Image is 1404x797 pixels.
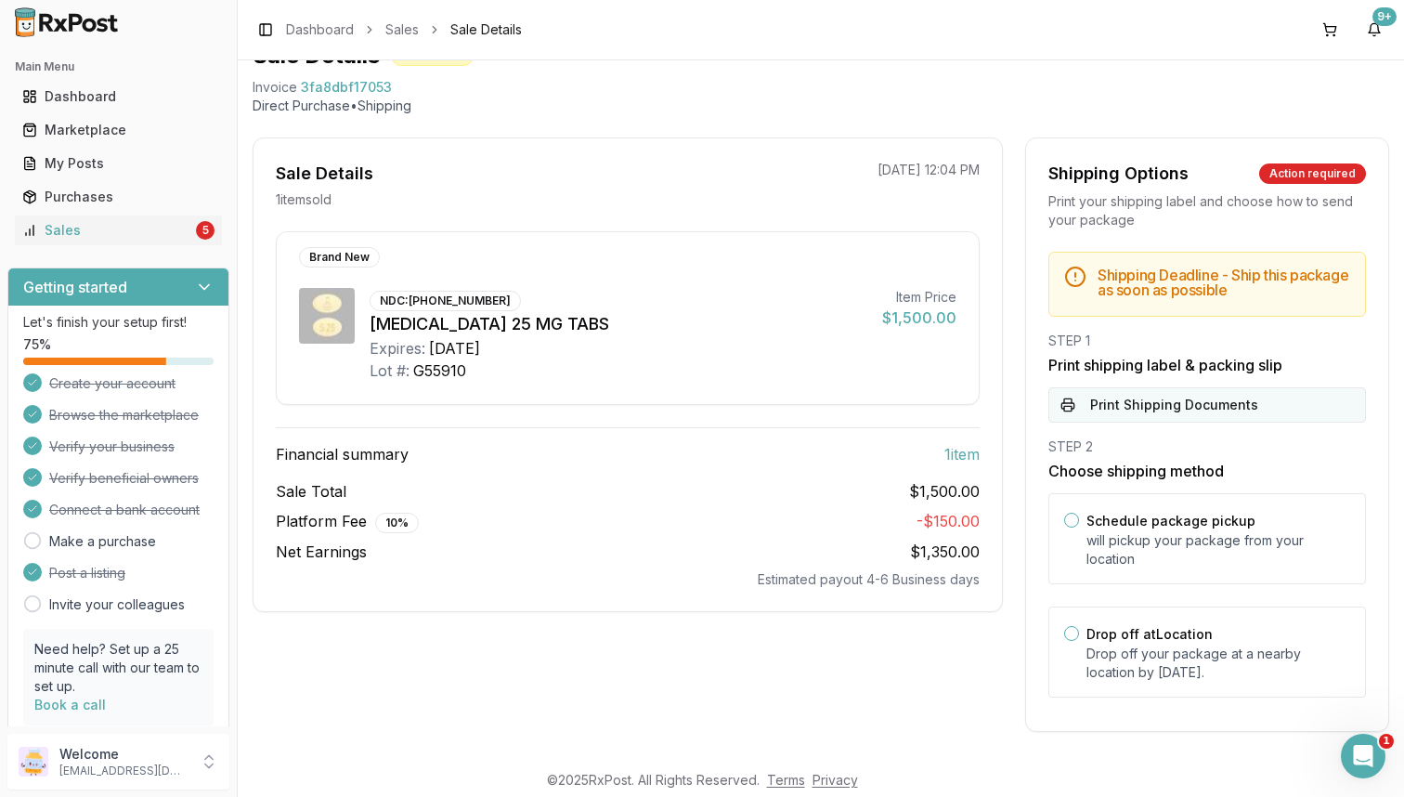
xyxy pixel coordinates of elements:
[286,20,522,39] nav: breadcrumb
[253,78,297,97] div: Invoice
[299,288,355,344] img: Jardiance 25 MG TABS
[276,541,367,563] span: Net Earnings
[49,438,175,456] span: Verify your business
[299,247,380,268] div: Brand New
[1086,645,1350,682] p: Drop off your package at a nearby location by [DATE] .
[23,335,51,354] span: 75 %
[370,337,425,359] div: Expires:
[49,501,200,519] span: Connect a bank account
[49,532,156,551] a: Make a purchase
[276,480,346,503] span: Sale Total
[23,276,127,298] h3: Getting started
[276,443,409,465] span: Financial summary
[877,161,980,179] p: [DATE] 12:04 PM
[22,154,214,173] div: My Posts
[1048,460,1366,482] h3: Choose shipping method
[7,7,126,37] img: RxPost Logo
[370,311,867,337] div: [MEDICAL_DATA] 25 MG TABS
[49,564,125,582] span: Post a listing
[22,221,192,240] div: Sales
[15,113,222,147] a: Marketplace
[276,161,373,187] div: Sale Details
[7,182,229,212] button: Purchases
[1379,734,1394,749] span: 1
[15,80,222,113] a: Dashboard
[1341,734,1385,778] iframe: Intercom live chat
[59,745,188,764] p: Welcome
[7,149,229,178] button: My Posts
[49,469,199,488] span: Verify beneficial owners
[910,542,980,561] span: $1,350.00
[882,288,956,307] div: Item Price
[34,697,106,712] a: Book a call
[429,337,480,359] div: [DATE]
[7,115,229,145] button: Marketplace
[276,510,419,533] span: Platform Fee
[1086,531,1350,568] p: will pickup your package from your location
[1048,387,1366,423] button: Print Shipping Documents
[916,512,980,530] span: - $150.00
[1359,15,1389,45] button: 9+
[1048,332,1366,350] div: STEP 1
[286,20,354,39] a: Dashboard
[1259,163,1366,184] div: Action required
[812,772,858,788] a: Privacy
[450,20,522,39] span: Sale Details
[15,59,222,74] h2: Main Menu
[1372,7,1397,26] div: 9+
[1086,626,1213,642] label: Drop off at Location
[385,20,419,39] a: Sales
[15,180,222,214] a: Purchases
[253,97,1389,115] p: Direct Purchase • Shipping
[909,480,980,503] span: $1,500.00
[767,772,805,788] a: Terms
[196,221,214,240] div: 5
[1048,354,1366,376] h3: Print shipping label & packing slip
[49,406,199,425] span: Browse the marketplace
[375,513,419,533] div: 10 %
[276,190,331,209] p: 1 item sold
[49,595,185,614] a: Invite your colleagues
[944,443,980,465] span: 1 item
[1098,268,1350,297] h5: Shipping Deadline - Ship this package as soon as possible
[49,374,175,393] span: Create your account
[59,764,188,778] p: [EMAIL_ADDRESS][DOMAIN_NAME]
[34,640,202,696] p: Need help? Set up a 25 minute call with our team to set up.
[19,747,48,777] img: User avatar
[1048,161,1189,187] div: Shipping Options
[15,147,222,180] a: My Posts
[7,216,229,245] button: Sales5
[370,291,521,311] div: NDC: [PHONE_NUMBER]
[882,307,956,329] div: $1,500.00
[22,188,214,206] div: Purchases
[22,121,214,139] div: Marketplace
[413,359,466,382] div: G55910
[1086,513,1255,529] label: Schedule package pickup
[23,313,214,332] p: Let's finish your setup first!
[276,570,980,589] div: Estimated payout 4-6 Business days
[301,78,392,97] span: 3fa8dbf17053
[7,82,229,111] button: Dashboard
[1048,438,1366,456] div: STEP 2
[370,359,409,382] div: Lot #:
[15,214,222,247] a: Sales5
[22,87,214,106] div: Dashboard
[1048,192,1366,229] div: Print your shipping label and choose how to send your package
